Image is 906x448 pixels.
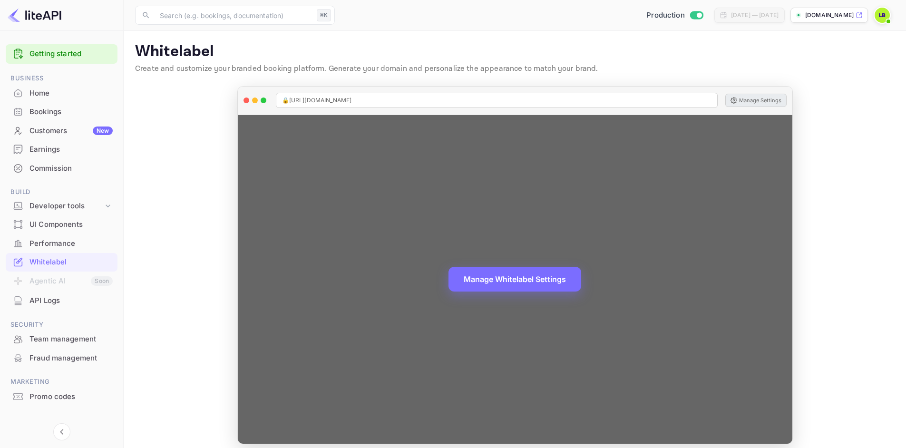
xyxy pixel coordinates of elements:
[725,94,787,107] button: Manage Settings
[6,349,117,368] div: Fraud management
[6,103,117,120] a: Bookings
[6,84,117,102] a: Home
[29,295,113,306] div: API Logs
[6,388,117,406] div: Promo codes
[6,198,117,214] div: Developer tools
[6,140,117,158] a: Earnings
[29,126,113,136] div: Customers
[29,88,113,99] div: Home
[29,353,113,364] div: Fraud management
[6,377,117,387] span: Marketing
[6,140,117,159] div: Earnings
[6,253,117,271] a: Whitelabel
[6,292,117,310] div: API Logs
[646,10,685,21] span: Production
[29,257,113,268] div: Whitelabel
[154,6,313,25] input: Search (e.g. bookings, documentation)
[805,11,854,19] p: [DOMAIN_NAME]
[6,234,117,253] div: Performance
[29,201,103,212] div: Developer tools
[448,267,581,292] button: Manage Whitelabel Settings
[29,219,113,230] div: UI Components
[6,159,117,177] a: Commission
[6,234,117,252] a: Performance
[93,127,113,135] div: New
[6,292,117,309] a: API Logs
[6,103,117,121] div: Bookings
[731,11,779,19] div: [DATE] — [DATE]
[8,8,61,23] img: LiteAPI logo
[135,63,895,75] p: Create and customize your branded booking platform. Generate your domain and personalize the appe...
[29,238,113,249] div: Performance
[282,96,352,105] span: 🔒 [URL][DOMAIN_NAME]
[53,423,70,440] button: Collapse navigation
[6,215,117,234] div: UI Components
[29,163,113,174] div: Commission
[6,73,117,84] span: Business
[6,122,117,139] a: CustomersNew
[6,187,117,197] span: Build
[875,8,890,23] img: Lipi Begum
[135,42,895,61] p: Whitelabel
[6,159,117,178] div: Commission
[6,215,117,233] a: UI Components
[6,44,117,64] div: Getting started
[6,349,117,367] a: Fraud management
[317,9,331,21] div: ⌘K
[6,320,117,330] span: Security
[643,10,707,21] div: Switch to Sandbox mode
[6,330,117,348] a: Team management
[29,391,113,402] div: Promo codes
[6,253,117,272] div: Whitelabel
[6,122,117,140] div: CustomersNew
[29,49,113,59] a: Getting started
[29,107,113,117] div: Bookings
[29,334,113,345] div: Team management
[6,84,117,103] div: Home
[6,388,117,405] a: Promo codes
[29,144,113,155] div: Earnings
[6,330,117,349] div: Team management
